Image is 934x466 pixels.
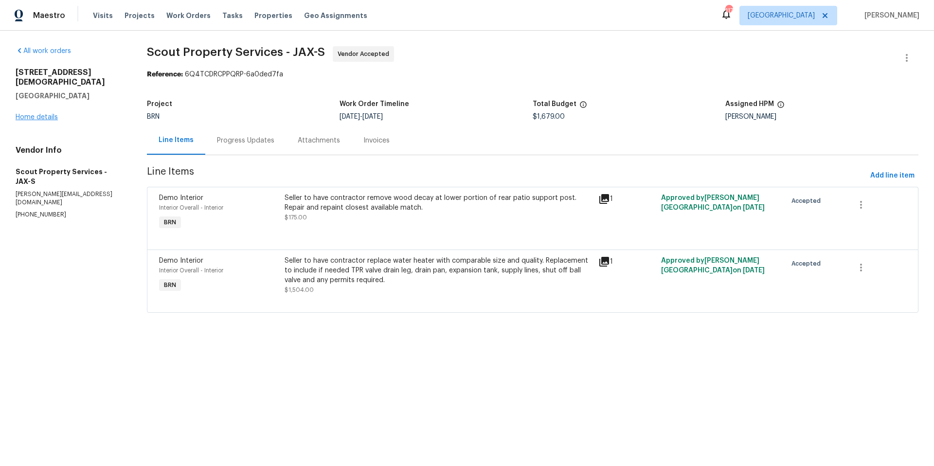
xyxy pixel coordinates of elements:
[791,196,825,206] span: Accepted
[661,257,765,274] span: Approved by [PERSON_NAME][GEOGRAPHIC_DATA] on
[743,267,765,274] span: [DATE]
[147,46,325,58] span: Scout Property Services - JAX-S
[285,193,593,213] div: Seller to have contractor remove wood decay at lower portion of rear patio support post. Repair a...
[725,113,918,120] div: [PERSON_NAME]
[748,11,815,20] span: [GEOGRAPHIC_DATA]
[147,70,918,79] div: 6Q4TCDRCPPQRP-6a0ded7fa
[340,101,409,108] h5: Work Order Timeline
[125,11,155,20] span: Projects
[285,287,314,293] span: $1,504.00
[160,217,180,227] span: BRN
[725,101,774,108] h5: Assigned HPM
[159,257,203,264] span: Demo Interior
[533,113,565,120] span: $1,679.00
[254,11,292,20] span: Properties
[861,11,919,20] span: [PERSON_NAME]
[217,136,274,145] div: Progress Updates
[340,113,360,120] span: [DATE]
[533,101,576,108] h5: Total Budget
[16,114,58,121] a: Home details
[16,211,124,219] p: [PHONE_NUMBER]
[147,101,172,108] h5: Project
[147,113,160,120] span: BRN
[298,136,340,145] div: Attachments
[598,193,655,205] div: 1
[725,6,732,16] div: 117
[870,170,915,182] span: Add line item
[304,11,367,20] span: Geo Assignments
[16,145,124,155] h4: Vendor Info
[16,190,124,207] p: [PERSON_NAME][EMAIL_ADDRESS][DOMAIN_NAME]
[661,195,765,211] span: Approved by [PERSON_NAME][GEOGRAPHIC_DATA] on
[159,268,223,273] span: Interior Overall - Interior
[340,113,383,120] span: -
[285,215,307,220] span: $175.00
[777,101,785,113] span: The hpm assigned to this work order.
[338,49,393,59] span: Vendor Accepted
[362,113,383,120] span: [DATE]
[166,11,211,20] span: Work Orders
[159,135,194,145] div: Line Items
[791,259,825,269] span: Accepted
[579,101,587,113] span: The total cost of line items that have been proposed by Opendoor. This sum includes line items th...
[160,280,180,290] span: BRN
[743,204,765,211] span: [DATE]
[16,91,124,101] h5: [GEOGRAPHIC_DATA]
[159,195,203,201] span: Demo Interior
[147,167,866,185] span: Line Items
[16,167,124,186] h5: Scout Property Services - JAX-S
[598,256,655,268] div: 1
[363,136,390,145] div: Invoices
[285,256,593,285] div: Seller to have contractor replace water heater with comparable size and quality. Replacement to i...
[866,167,918,185] button: Add line item
[16,68,124,87] h2: [STREET_ADDRESS][DEMOGRAPHIC_DATA]
[16,48,71,54] a: All work orders
[147,71,183,78] b: Reference:
[33,11,65,20] span: Maestro
[93,11,113,20] span: Visits
[159,205,223,211] span: Interior Overall - Interior
[222,12,243,19] span: Tasks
